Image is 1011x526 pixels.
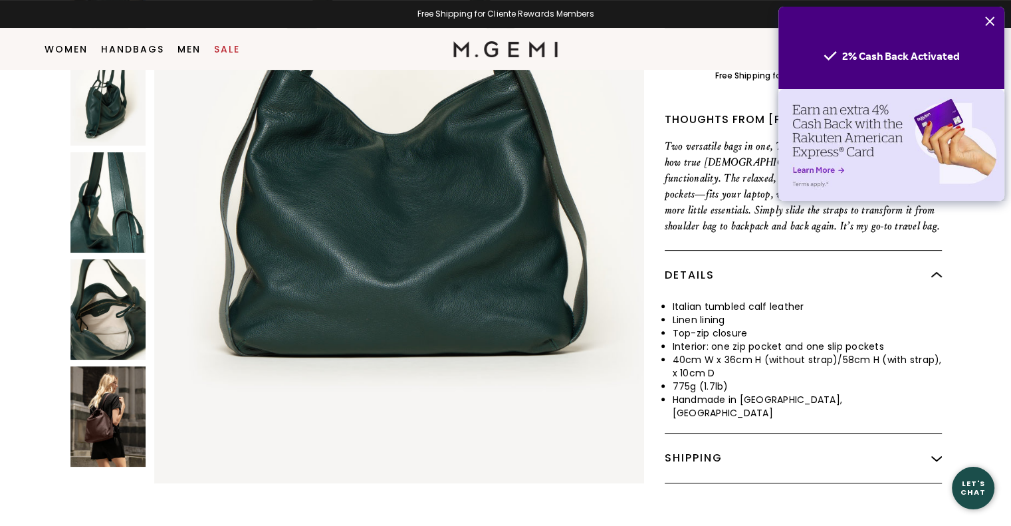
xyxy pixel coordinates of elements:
[45,44,88,55] a: Women
[673,327,942,340] li: Top-zip closure
[177,44,201,55] a: Men
[673,340,942,353] li: Interior: one zip pocket and one slip pockets
[673,313,942,327] li: Linen lining
[214,44,240,55] a: Sale
[101,44,164,55] a: Handbags
[665,251,942,300] div: Details
[673,393,942,420] li: Handmade in [GEOGRAPHIC_DATA], [GEOGRAPHIC_DATA]
[673,300,942,313] li: Italian tumbled calf leather
[673,380,942,393] li: 775g (1.7lb)
[715,70,891,81] div: Free Shipping for Members
[952,479,994,496] div: Let's Chat
[70,366,146,467] img: The Laura Convertible Backpack
[673,353,942,380] li: 40cm W x 36cm H (without strap)/58cm H (with strap), x 10cm D
[70,152,146,253] img: The Laura Convertible Backpack
[665,112,942,128] div: Thoughts from [PERSON_NAME]
[665,434,942,483] div: Shipping
[665,138,942,234] p: Two versatile bags in one, The [PERSON_NAME] exemplifies how true [DEMOGRAPHIC_DATA] craftsmanshi...
[70,45,146,146] img: The Laura Convertible Backpack
[453,41,558,57] img: M.Gemi
[70,259,146,360] img: The Laura Convertible Backpack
